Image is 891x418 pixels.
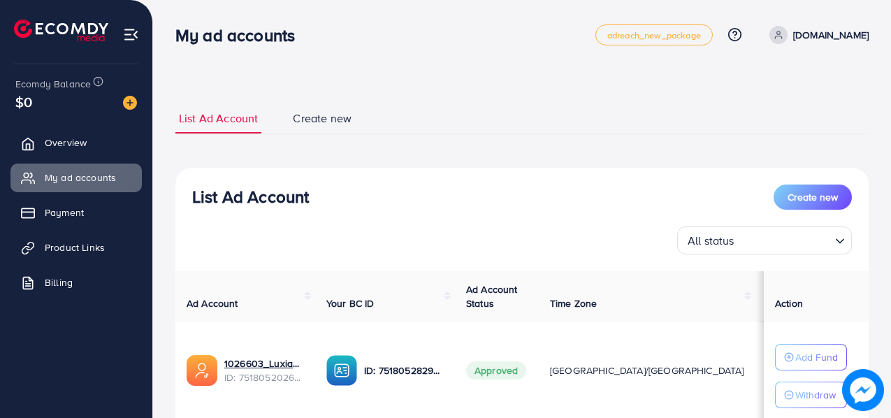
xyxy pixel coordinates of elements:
img: image [842,369,884,411]
button: Withdraw [775,382,847,408]
img: menu [123,27,139,43]
span: Your BC ID [326,296,375,310]
span: Action [775,296,803,310]
span: My ad accounts [45,171,116,185]
img: ic-ads-acc.e4c84228.svg [187,355,217,386]
img: image [123,96,137,110]
p: ID: 7518052829551181841 [364,362,444,379]
span: Product Links [45,240,105,254]
h3: List Ad Account [192,187,309,207]
span: $0 [15,92,32,112]
a: Product Links [10,233,142,261]
a: adreach_new_package [595,24,713,45]
span: Payment [45,206,84,219]
span: Create new [293,110,352,127]
span: Ecomdy Balance [15,77,91,91]
span: Approved [466,361,526,380]
button: Add Fund [775,344,847,370]
span: All status [685,231,737,251]
p: Add Fund [795,349,838,366]
input: Search for option [739,228,830,251]
button: Create new [774,185,852,210]
span: Time Zone [550,296,597,310]
span: Ad Account [187,296,238,310]
span: List Ad Account [179,110,258,127]
p: Withdraw [795,387,836,403]
span: Billing [45,275,73,289]
p: [DOMAIN_NAME] [793,27,869,43]
a: My ad accounts [10,164,142,192]
div: <span class='underline'>1026603_Luxia_1750433190642</span></br>7518052026253918226 [224,356,304,385]
div: Search for option [677,226,852,254]
span: Create new [788,190,838,204]
span: Ad Account Status [466,282,518,310]
a: 1026603_Luxia_1750433190642 [224,356,304,370]
span: adreach_new_package [607,31,701,40]
h3: My ad accounts [175,25,306,45]
a: [DOMAIN_NAME] [764,26,869,44]
span: ID: 7518052026253918226 [224,370,304,384]
a: Billing [10,268,142,296]
a: Payment [10,199,142,226]
img: ic-ba-acc.ded83a64.svg [326,355,357,386]
span: [GEOGRAPHIC_DATA]/[GEOGRAPHIC_DATA] [550,363,744,377]
img: logo [14,20,108,41]
a: Overview [10,129,142,157]
span: Overview [45,136,87,150]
